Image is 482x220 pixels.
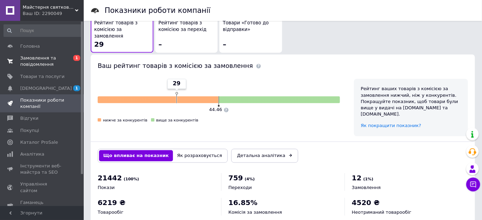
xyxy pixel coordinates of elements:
span: Замовлення [352,185,381,190]
span: 759 [228,174,243,182]
span: Майстерня святкового декору "SunnyDecor" [23,4,75,10]
span: Головна [20,43,40,49]
h1: Показники роботи компанії [105,6,211,15]
div: Рейтинг ваших товарів з комісією за замовлення нижчий, ніж у конкурентів. Покращуйте показник, що... [361,86,461,118]
span: – [159,40,162,49]
button: Що впливає на показник [99,150,173,162]
span: 12 [352,174,362,182]
span: Гаманець компанії [20,199,65,212]
span: [DEMOGRAPHIC_DATA] [20,85,72,92]
span: 29 [173,80,180,88]
span: (1%) [363,177,374,182]
span: Товари «Готово до відправки» [223,20,279,33]
span: 4520 ₴ [352,199,380,207]
div: Ваш ID: 2290049 [23,10,84,17]
span: Товари та послуги [20,73,65,80]
span: нижче за конкурентів [103,118,148,123]
span: Каталог ProSale [20,139,58,146]
span: вище за конкурентів [156,118,198,123]
span: (100%) [124,177,139,182]
span: Відгуки [20,115,38,121]
span: 44.46 [209,107,222,112]
span: 29 [94,40,104,49]
span: Показники роботи компанії [20,97,65,110]
span: Інструменти веб-майстра та SEO [20,163,65,175]
span: Неотриманий товарообіг [352,210,412,215]
span: Рейтинг товарів з комісією за замовлення [94,20,150,40]
span: Ваш рейтинг товарів з комісією за замовлення [98,62,253,70]
span: Покази [98,185,115,190]
span: 1 [73,55,80,61]
button: Товари «Готово до відправки»– [219,17,282,53]
span: Замовлення та повідомлення [20,55,65,68]
span: Аналітика [20,151,44,157]
span: Товарообіг [98,210,123,215]
span: – [223,40,226,49]
span: (4%) [245,177,255,182]
span: Комісія за замовлення [228,210,282,215]
span: 6219 ₴ [98,199,126,207]
input: Пошук [3,24,82,37]
button: Як розраховується [173,150,226,162]
span: 16.85% [228,199,257,207]
a: Як покращити показник? [361,123,421,128]
button: Чат з покупцем [466,178,480,191]
a: Детальна аналітика [231,149,298,163]
button: Рейтинг товарів з комісією за замовлення29 [91,17,153,53]
span: 1 [73,85,80,91]
span: Рейтинг товарів з комісією за перехід [159,20,214,33]
span: Переходи [228,185,252,190]
button: Рейтинг товарів з комісією за перехід– [155,17,218,53]
span: Покупці [20,127,39,134]
span: Управління сайтом [20,181,65,194]
span: 21442 [98,174,122,182]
